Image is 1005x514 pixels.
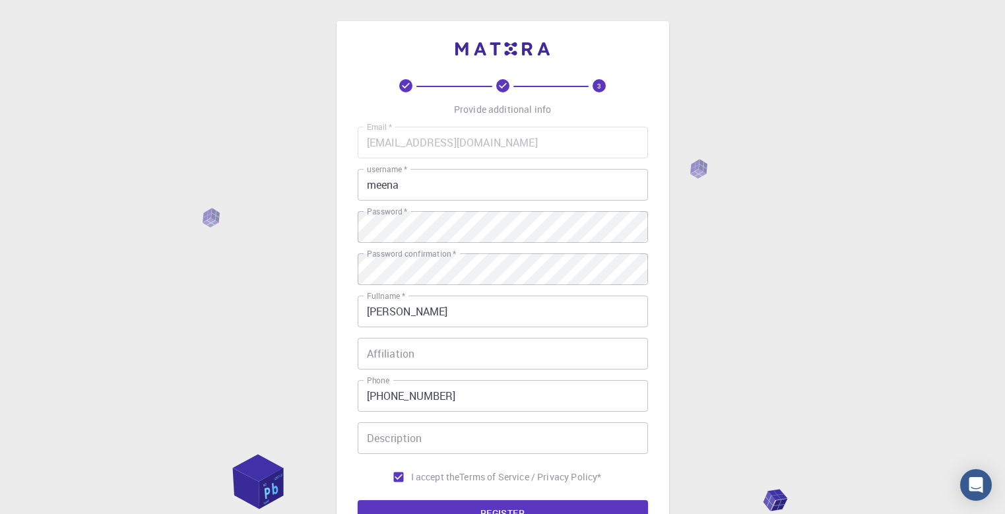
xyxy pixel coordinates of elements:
[960,469,992,501] div: Open Intercom Messenger
[367,206,407,217] label: Password
[367,290,405,302] label: Fullname
[459,470,601,484] a: Terms of Service / Privacy Policy*
[367,164,407,175] label: username
[454,103,551,116] p: Provide additional info
[411,470,460,484] span: I accept the
[597,81,601,90] text: 3
[367,375,389,386] label: Phone
[367,121,392,133] label: Email
[459,470,601,484] p: Terms of Service / Privacy Policy *
[367,248,456,259] label: Password confirmation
